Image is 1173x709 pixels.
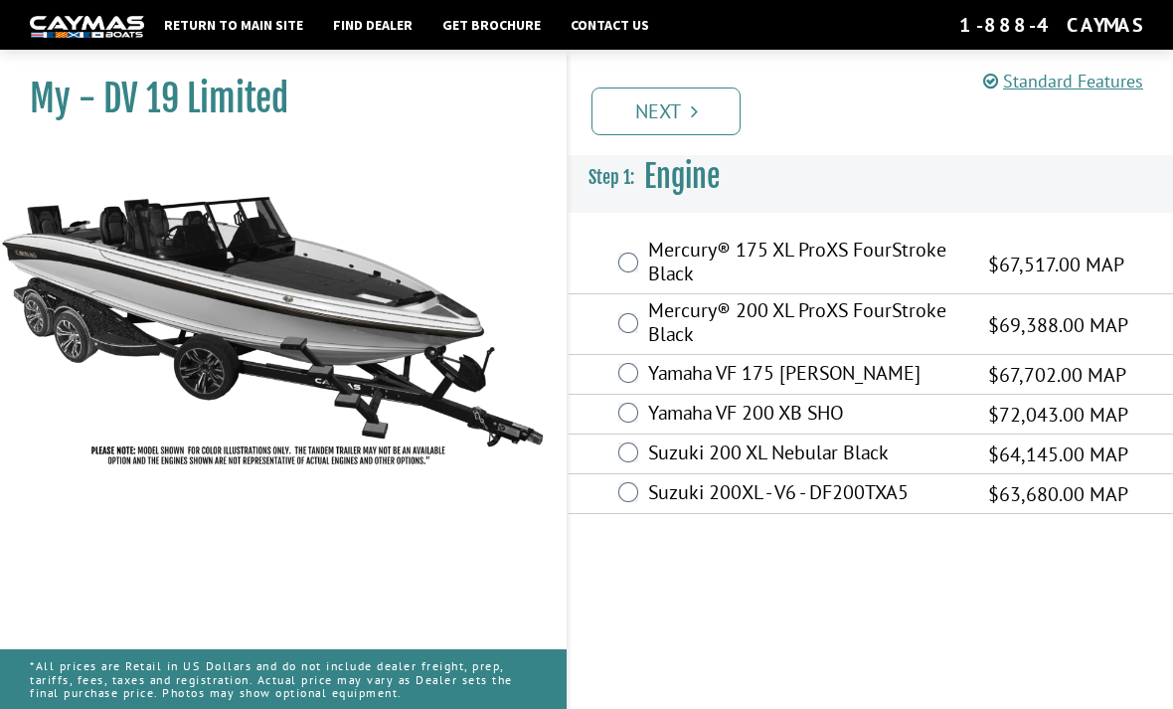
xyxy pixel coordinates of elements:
[648,441,963,469] label: Suzuki 200 XL Nebular Black
[988,310,1128,340] span: $69,388.00 MAP
[648,401,963,430] label: Yamaha VF 200 XB SHO
[983,70,1143,92] a: Standard Features
[959,12,1143,38] div: 1-888-4CAYMAS
[154,12,313,38] a: Return to main site
[648,480,963,509] label: Suzuki 200XL - V6 - DF200TXA5
[988,250,1124,279] span: $67,517.00 MAP
[988,440,1128,469] span: $64,145.00 MAP
[30,649,537,709] p: *All prices are Retail in US Dollars and do not include dealer freight, prep, tariffs, fees, taxe...
[569,140,1173,214] h3: Engine
[988,360,1126,390] span: $67,702.00 MAP
[30,16,144,37] img: white-logo-c9c8dbefe5ff5ceceb0f0178aa75bf4bb51f6bca0971e226c86eb53dfe498488.png
[30,77,517,121] h1: My - DV 19 Limited
[432,12,551,38] a: Get Brochure
[988,479,1128,509] span: $63,680.00 MAP
[561,12,659,38] a: Contact Us
[591,88,741,135] a: Next
[648,361,963,390] label: Yamaha VF 175 [PERSON_NAME]
[586,85,1173,135] ul: Pagination
[988,400,1128,430] span: $72,043.00 MAP
[648,298,963,351] label: Mercury® 200 XL ProXS FourStroke Black
[648,238,963,290] label: Mercury® 175 XL ProXS FourStroke Black
[323,12,422,38] a: Find Dealer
